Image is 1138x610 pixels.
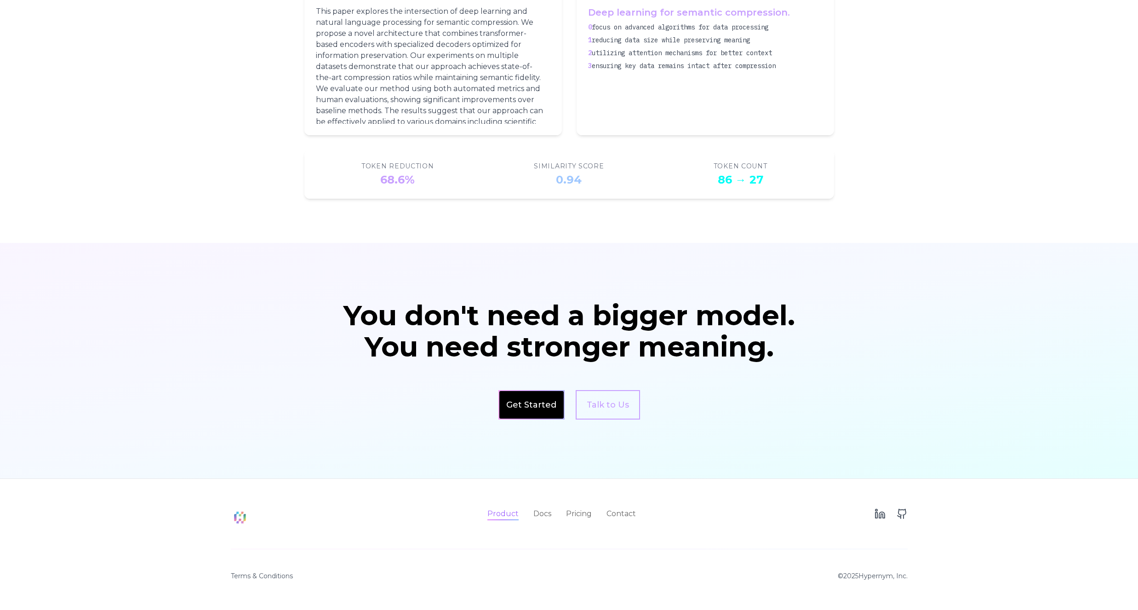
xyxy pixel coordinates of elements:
a: Get Started [506,398,556,411]
div: Similarity Score [534,161,604,171]
div: 86 → 27 [718,173,763,187]
span: focus on advanced algorithms for data processing [592,23,768,31]
img: Hypernym Logo [231,508,249,527]
span: utilizing attention mechanisms for better context [592,49,772,57]
span: ensuring key data remains intact after compression [592,62,776,70]
a: Terms & Conditions [231,571,293,581]
div: You don't need a bigger model. [334,302,805,329]
span: 2 [588,49,592,57]
a: Product [487,508,519,519]
span: 3 [588,62,592,70]
div: 0.94 [556,173,582,187]
div: You need stronger meaning. [334,333,805,361]
span: 0 [588,23,592,31]
span: 1 [588,36,592,44]
a: Talk to Us [576,390,640,420]
div: Token Count [714,161,767,171]
span: reducing data size while preserving meaning [592,36,750,44]
a: Contact [606,508,636,519]
div: 68.6% [380,173,415,187]
a: Docs [533,508,551,519]
div: Token Reduction [361,161,434,171]
h4: Deep learning for semantic compression. [588,6,819,19]
a: Pricing [566,508,592,519]
p: © 2025 Hypernym, Inc. [838,571,908,581]
p: This paper explores the intersection of deep learning and natural language processing for semanti... [316,6,547,138]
